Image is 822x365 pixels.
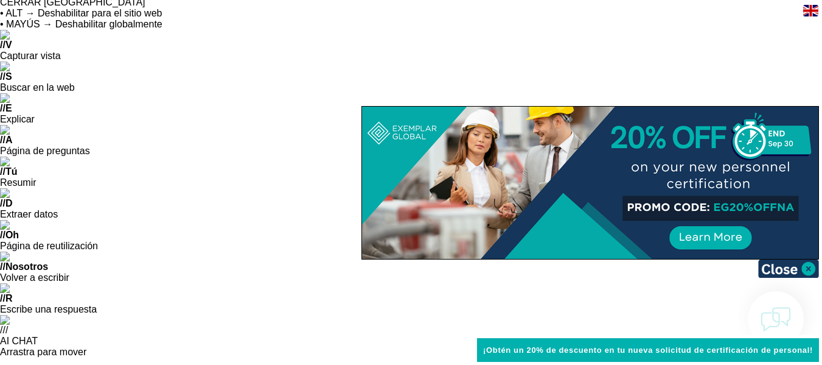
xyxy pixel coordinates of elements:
font: A [5,135,13,145]
font: ¡Obtén un 20% de descuento en tu nueva solicitud de certificación de personal! [483,346,813,355]
font: Nosotros [5,261,48,272]
font: D [5,198,13,208]
font: E [5,103,12,113]
font: S [5,71,12,82]
font: Oh [5,230,19,240]
font: V [5,40,12,50]
font: R [5,293,13,303]
font: / [5,325,8,335]
font: Tú [5,166,18,177]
